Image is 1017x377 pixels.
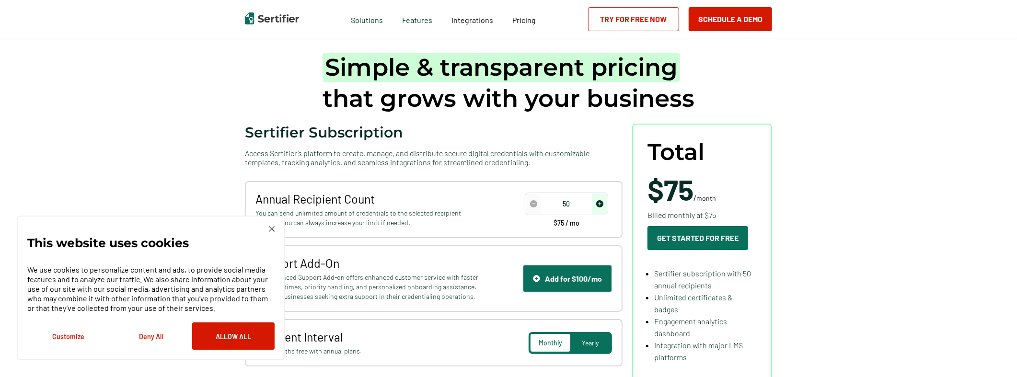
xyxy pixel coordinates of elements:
[192,322,275,350] button: Allow All
[255,256,481,270] span: Support Add-On
[27,238,189,248] p: This website uses cookies
[530,200,537,207] img: Decrease Icon
[351,13,383,25] span: Solutions
[654,317,727,338] span: Engagement analytics dashboard
[647,175,716,204] span: /
[513,13,536,25] a: Pricing
[245,124,403,141] span: Sertifier Subscription
[513,15,536,24] span: Pricing
[27,322,110,350] button: Customize
[523,265,612,292] button: Support IconAdd for $100/mo
[654,293,732,314] span: Unlimited certificates & badges
[255,330,481,344] span: Payment Interval
[647,172,693,206] span: $75
[255,346,481,356] span: Get 2 months free with annual plans.
[323,52,694,114] h1: that grows with your business
[110,322,192,350] button: Deny All
[526,194,541,214] span: decrease number
[533,274,602,283] div: Add for $100/mo
[689,7,772,31] button: Schedule a Demo
[323,53,680,82] span: Simple & transparent pricing
[654,269,751,290] span: Sertifier subscription with 50 annual recipients
[269,226,275,232] img: Cookie Popup Close
[647,139,705,165] span: Total
[255,273,481,301] span: The Advanced Support Add-on offers enhanced customer service with faster response times, priority...
[255,208,481,228] span: You can send unlimited amount of credentials to the selected recipient amount. You can always inc...
[596,200,603,207] img: Increase Icon
[554,220,579,227] span: $75 / mo
[245,149,623,167] span: Access Sertifier’s platform to create, manage, and distribute secure digital credentials with cus...
[582,339,599,347] span: Yearly
[647,209,716,221] span: Billed monthly at $75
[27,265,275,313] p: We use cookies to personalize content and ads, to provide social media features and to analyze ou...
[539,339,562,347] span: Monthly
[452,15,494,24] span: Integrations
[588,7,679,31] a: Try for Free Now
[533,275,540,282] img: Support Icon
[647,226,748,250] button: Get Started For Free
[245,12,299,24] img: Sertifier | Digital Credentialing Platform
[696,194,716,202] span: month
[452,13,494,25] a: Integrations
[654,341,743,362] span: Integration with major LMS platforms
[255,192,481,206] span: Annual Recipient Count
[592,194,607,214] span: increase number
[403,13,433,25] span: Features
